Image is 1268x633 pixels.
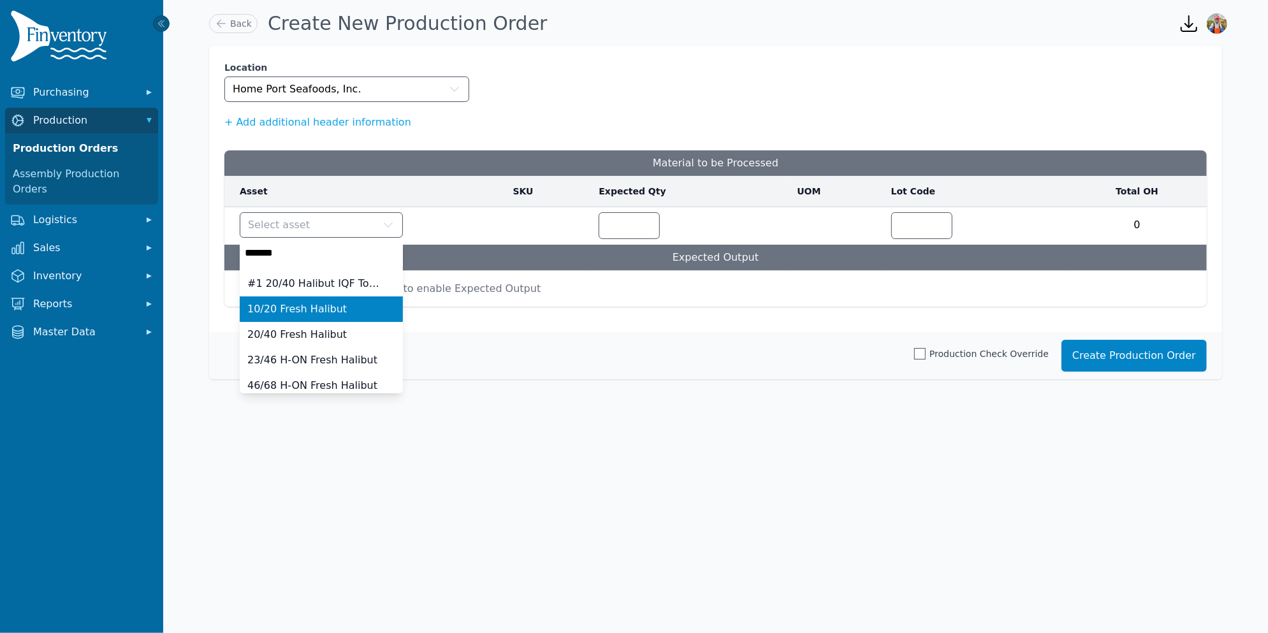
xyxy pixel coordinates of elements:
button: Logistics [5,207,158,233]
td: Select Material to be Processed to enable Expected Output [224,271,1207,307]
label: Location [224,61,469,74]
button: Sales [5,235,158,261]
span: Home Port Seafoods, Inc. [233,82,361,97]
h1: Create New Production Order [268,12,548,35]
span: Reports [33,296,135,312]
button: + Add additional header information [224,115,411,130]
button: Create Production Order [1061,340,1207,372]
a: Back [209,14,258,33]
td: 0 [1068,207,1207,238]
button: Purchasing [5,80,158,105]
input: Select asset [240,240,403,266]
span: Sales [33,240,135,256]
button: Inventory [5,263,158,289]
th: SKU [506,176,592,207]
h3: Material to be Processed [224,150,1207,176]
button: Master Data [5,319,158,345]
span: Master Data [33,324,135,340]
img: Sera Wheeler [1207,13,1227,34]
th: Asset [224,176,506,207]
span: #1 20/40 Halibut IQF Toted [247,276,380,291]
span: 10/20 Fresh Halibut [247,302,347,317]
td: Expected Output [224,245,1207,271]
button: Home Port Seafoods, Inc. [224,76,469,102]
button: Reports [5,291,158,317]
a: Production Orders [8,136,156,161]
a: Assembly Production Orders [8,161,156,202]
button: Production [5,108,158,133]
th: Expected Qty [591,176,789,207]
ul: Select asset [240,271,403,577]
th: UOM [789,176,883,207]
span: Inventory [33,268,135,284]
th: Lot Code [884,176,1068,207]
span: Purchasing [33,85,135,100]
span: Logistics [33,212,135,228]
button: Select asset [240,212,403,238]
th: Total OH [1068,176,1207,207]
img: Finventory [10,10,112,67]
span: Production [33,113,135,128]
span: Select asset [248,217,310,233]
span: Production Check Override [929,347,1049,360]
